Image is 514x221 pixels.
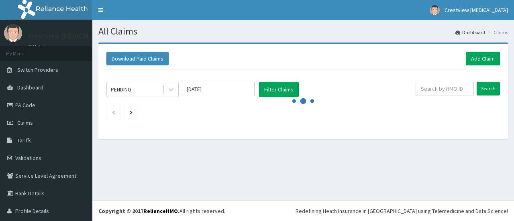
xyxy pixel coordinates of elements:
[17,66,58,73] span: Switch Providers
[17,137,32,144] span: Tariffs
[130,108,133,116] a: Next page
[112,108,115,116] a: Previous page
[4,24,22,42] img: User Image
[17,84,43,91] span: Dashboard
[486,29,508,36] li: Claims
[92,201,514,221] footer: All rights reserved.
[143,207,178,215] a: RelianceHMO
[98,207,179,215] strong: Copyright © 2017 .
[416,82,474,95] input: Search by HMO ID
[296,207,508,215] div: Redefining Heath Insurance in [GEOGRAPHIC_DATA] using Telemedicine and Data Science!
[28,44,47,49] a: Online
[466,52,500,65] a: Add Claim
[477,82,500,95] input: Search
[455,29,485,36] a: Dashboard
[111,85,131,93] div: PENDING
[28,32,114,40] p: Crestview [MEDICAL_DATA]
[430,5,440,15] img: User Image
[17,119,33,126] span: Claims
[259,82,299,97] button: Filter Claims
[106,52,169,65] button: Download Paid Claims
[183,82,255,96] input: Select Month and Year
[445,6,508,14] span: Crestview [MEDICAL_DATA]
[98,26,508,36] h1: All Claims
[291,89,315,113] svg: audio-loading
